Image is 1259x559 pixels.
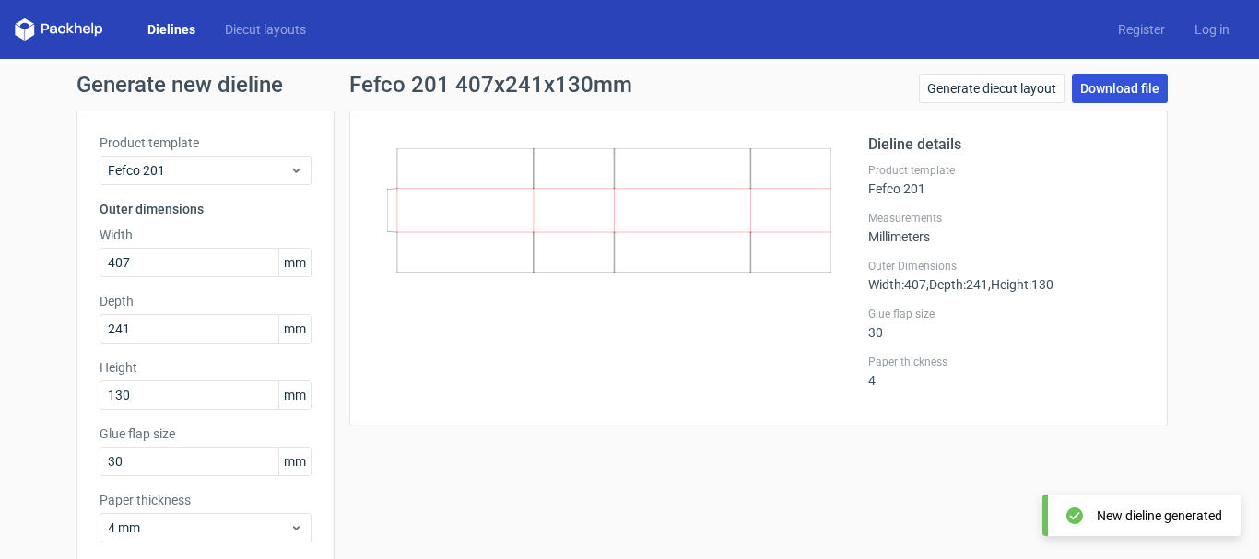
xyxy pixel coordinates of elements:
[278,381,311,409] span: mm
[868,307,1145,321] label: Glue flap size
[868,134,1145,156] h2: Dieline details
[1103,20,1180,39] a: Register
[100,491,312,509] label: Paper thickness
[868,163,1145,196] div: Fefco 201
[133,20,210,39] a: Dielines
[926,277,988,292] span: , Depth : 241
[868,355,1145,388] div: 4
[278,315,311,343] span: mm
[349,74,632,96] h1: Fefco 201 407x241x130mm
[1097,507,1222,525] div: New dieline generated
[100,134,312,152] label: Product template
[210,20,321,39] a: Diecut layouts
[278,249,311,276] span: mm
[1072,74,1168,103] a: Download file
[108,518,289,537] span: 4 mm
[868,211,1145,244] div: Millimeters
[868,259,1145,274] label: Outer Dimensions
[100,292,312,310] label: Depth
[100,200,312,218] h3: Outer dimensions
[278,448,311,475] span: mm
[100,226,312,244] label: Width
[868,163,1145,178] label: Product template
[100,358,312,377] label: Height
[100,425,312,443] label: Glue flap size
[868,307,1145,340] div: 30
[108,161,289,180] span: Fefco 201
[1180,20,1244,39] a: Log in
[868,211,1145,226] label: Measurements
[988,277,1053,292] span: , Height : 130
[868,355,1145,369] label: Paper thickness
[76,74,1183,96] h1: Generate new dieline
[868,277,926,292] span: Width : 407
[919,74,1065,103] a: Generate diecut layout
